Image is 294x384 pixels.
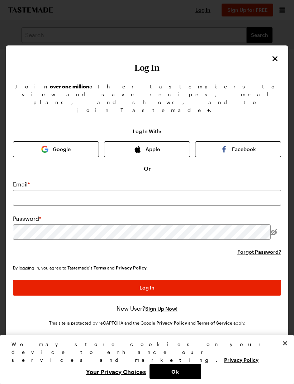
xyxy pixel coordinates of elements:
[13,214,41,223] label: Password
[195,141,281,157] button: Facebook
[117,305,145,312] span: New User?
[277,335,293,351] button: Close
[13,264,281,271] div: By logging in, you agree to Tastemade's and
[237,248,281,256] button: Forgot Password?
[49,320,245,326] div: This site is protected by reCAPTCHA and the Google and apply.
[13,63,281,73] h1: Log In
[82,364,150,379] button: Your Privacy Choices
[224,356,259,363] a: More information about your privacy, opens in a new tab
[116,264,148,271] a: Tastemade Privacy Policy
[139,284,155,291] span: Log In
[13,280,281,296] button: Log In
[270,54,280,63] button: Close
[197,320,232,326] a: Google Terms of Service
[144,164,151,173] span: Or
[50,83,89,89] b: over one million
[11,340,276,379] div: Privacy
[13,180,30,189] label: Email
[13,83,281,114] p: Join other tastemakers to view and save recipes, meal plans, and shows, and to join Tastemade+.
[156,320,187,326] a: Google Privacy Policy
[11,340,276,364] div: We may store cookies on your device to enhance our services and marketing.
[145,305,177,312] button: Sign Up Now!
[94,264,106,271] a: Tastemade Terms of Service
[13,141,99,157] button: Google
[104,141,190,157] button: Apple
[133,128,161,134] p: Log In With:
[150,364,201,379] button: Ok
